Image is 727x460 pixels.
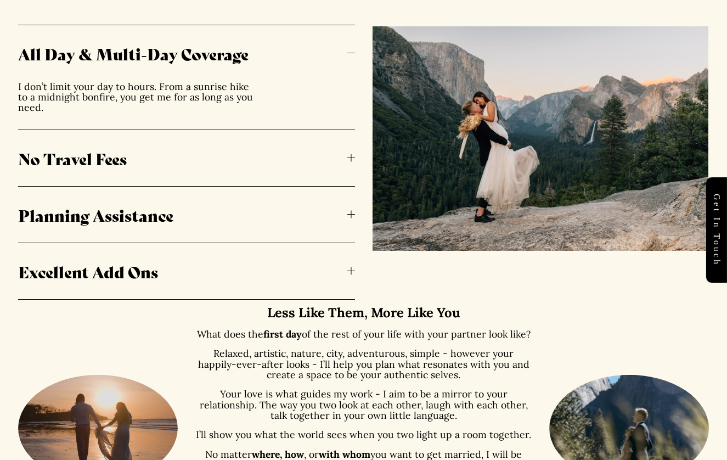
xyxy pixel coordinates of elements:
p: Your love is what guides my work - I aim to be a mirror to your relationship. The way you two loo... [195,389,532,420]
button: Excellent Add Ons [18,243,354,299]
p: I’ll show you what the world sees when you two light up a room together. [195,429,532,440]
strong: Less Like Them, More Like You [267,304,460,321]
span: Planning Assistance [18,203,347,226]
span: Excellent Add Ons [18,260,347,283]
p: Relaxed, artistic, nature, city, adventurous, simple - however your happily-ever-after looks - I’... [195,348,532,380]
span: No Travel Fees [18,147,347,170]
strong: first day [263,328,302,340]
button: Planning Assistance [18,187,354,243]
button: No Travel Fees [18,130,354,186]
a: Get in touch [706,177,727,283]
div: All Day & Multi-Day Coverage [18,81,354,130]
p: I don’t limit your day to hours. From a sunrise hike to a midnight bonfire, you get me for as lon... [18,81,253,113]
p: What does the of the rest of your life with your partner look like? [195,329,532,339]
button: All Day & Multi-Day Coverage [18,25,354,81]
span: All Day & Multi-Day Coverage [18,42,347,65]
